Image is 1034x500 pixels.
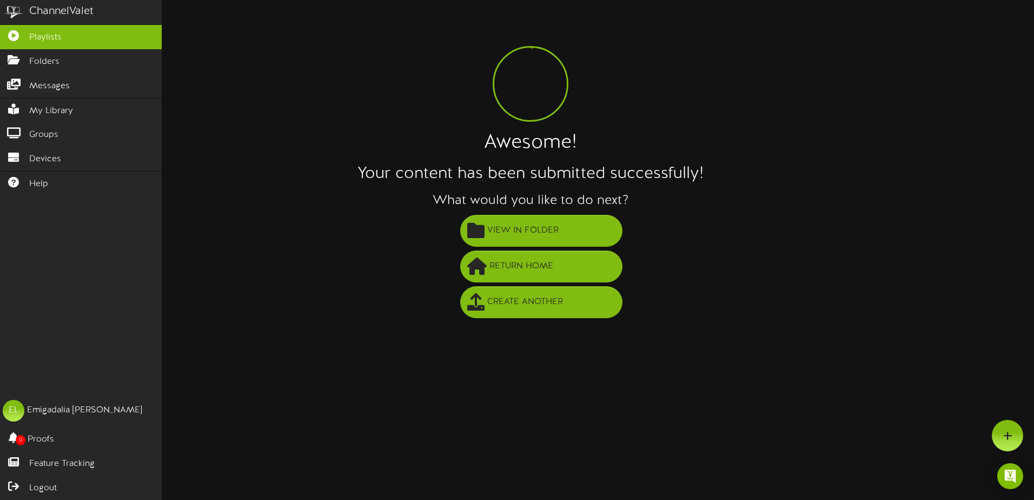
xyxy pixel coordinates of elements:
[3,400,24,422] div: EL
[997,463,1023,489] div: Open Intercom Messenger
[29,129,58,141] span: Groups
[28,433,54,446] span: Proofs
[29,153,61,166] span: Devices
[29,4,94,19] div: ChannelValet
[485,222,561,240] span: View in Folder
[29,56,59,68] span: Folders
[27,404,142,417] div: Emigadalia [PERSON_NAME]
[16,435,25,445] span: 0
[29,482,57,495] span: Logout
[29,178,48,190] span: Help
[27,133,1034,154] h1: Awesome!
[27,194,1034,208] h3: What would you like to do next?
[29,31,62,44] span: Playlists
[29,458,95,470] span: Feature Tracking
[460,215,622,247] button: View in Folder
[460,286,622,318] button: Create Another
[29,105,73,117] span: My Library
[29,80,70,93] span: Messages
[460,251,622,282] button: Return Home
[487,258,556,275] span: Return Home
[27,165,1034,183] h2: Your content has been submitted successfully!
[485,293,566,311] span: Create Another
